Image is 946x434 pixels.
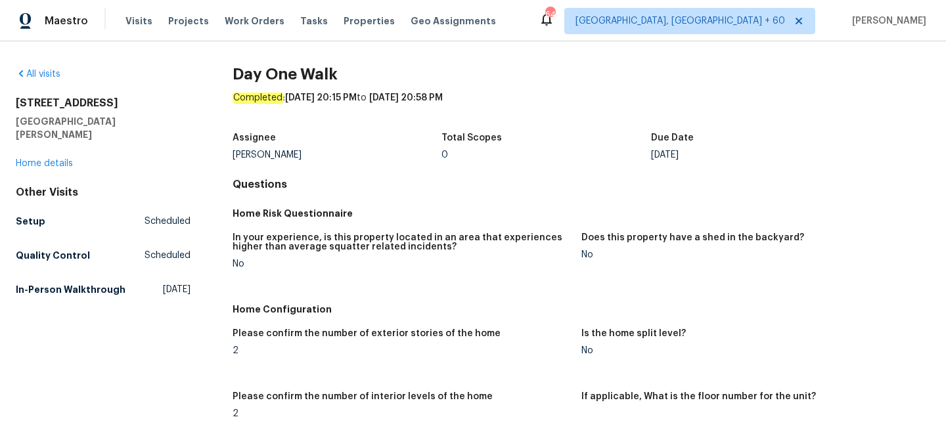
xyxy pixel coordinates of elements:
div: : to [233,91,930,125]
span: Geo Assignments [411,14,496,28]
div: [PERSON_NAME] [233,150,442,160]
span: [GEOGRAPHIC_DATA], [GEOGRAPHIC_DATA] + 60 [575,14,785,28]
span: Properties [344,14,395,28]
h5: Setup [16,215,45,228]
span: Visits [125,14,152,28]
h5: Is the home split level? [581,329,686,338]
h5: In-Person Walkthrough [16,283,125,296]
div: 649 [545,8,554,21]
h5: Quality Control [16,249,90,262]
div: 0 [441,150,651,160]
span: [DATE] [163,283,191,296]
a: Home details [16,159,73,168]
h4: Questions [233,178,930,191]
div: 2 [233,409,571,418]
a: In-Person Walkthrough[DATE] [16,278,191,301]
h5: Please confirm the number of exterior stories of the home [233,329,501,338]
span: Tasks [300,16,328,26]
span: Scheduled [145,215,191,228]
span: Scheduled [145,249,191,262]
span: [DATE] 20:15 PM [285,93,357,102]
h5: In your experience, is this property located in an area that experiences higher than average squa... [233,233,571,251]
div: [DATE] [651,150,861,160]
h5: [GEOGRAPHIC_DATA][PERSON_NAME] [16,115,191,141]
h2: [STREET_ADDRESS] [16,97,191,110]
h5: Due Date [651,133,694,142]
h5: Does this property have a shed in the backyard? [581,233,804,242]
span: [PERSON_NAME] [847,14,926,28]
div: No [233,259,571,269]
h5: Assignee [233,133,276,142]
div: 2 [233,346,571,355]
a: SetupScheduled [16,209,191,233]
h5: Home Configuration [233,303,930,316]
span: [DATE] 20:58 PM [369,93,443,102]
span: Work Orders [225,14,284,28]
em: Completed [233,93,283,103]
h5: If applicable, What is the floor number for the unit? [581,392,816,401]
h5: Total Scopes [441,133,502,142]
div: No [581,346,920,355]
span: Maestro [45,14,88,28]
h5: Please confirm the number of interior levels of the home [233,392,493,401]
a: All visits [16,70,60,79]
a: Quality ControlScheduled [16,244,191,267]
h5: Home Risk Questionnaire [233,207,930,220]
h2: Day One Walk [233,68,930,81]
span: Projects [168,14,209,28]
div: No [581,250,920,259]
div: Other Visits [16,186,191,199]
